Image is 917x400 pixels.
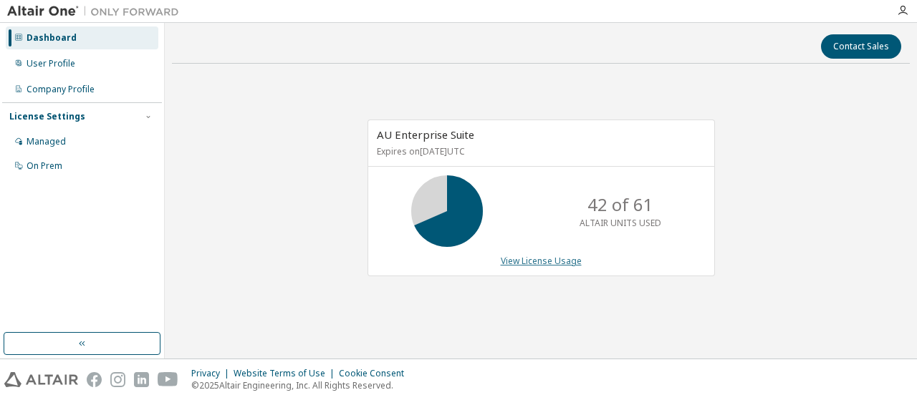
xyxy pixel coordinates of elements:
a: View License Usage [501,255,582,267]
p: ALTAIR UNITS USED [580,217,661,229]
img: instagram.svg [110,372,125,387]
img: facebook.svg [87,372,102,387]
div: Company Profile [27,84,95,95]
div: Privacy [191,368,234,379]
button: Contact Sales [821,34,901,59]
div: Cookie Consent [339,368,413,379]
p: © 2025 Altair Engineering, Inc. All Rights Reserved. [191,379,413,391]
img: youtube.svg [158,372,178,387]
div: Website Terms of Use [234,368,339,379]
div: Dashboard [27,32,77,44]
p: 42 of 61 [587,192,653,217]
div: License Settings [9,111,85,122]
img: Altair One [7,4,186,19]
img: altair_logo.svg [4,372,78,387]
div: Managed [27,136,66,147]
img: linkedin.svg [134,372,149,387]
div: User Profile [27,58,75,69]
span: AU Enterprise Suite [377,127,474,142]
div: On Prem [27,160,62,172]
p: Expires on [DATE] UTC [377,145,702,157]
